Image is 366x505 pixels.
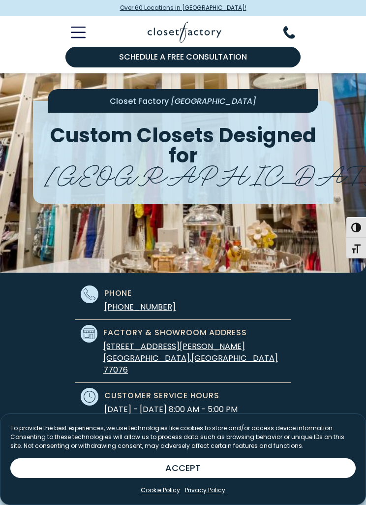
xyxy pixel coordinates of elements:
[103,352,190,364] span: [GEOGRAPHIC_DATA]
[346,238,366,258] button: Toggle Font size
[110,95,169,107] span: Closet Factory
[120,3,246,12] span: Over 60 Locations in [GEOGRAPHIC_DATA]!
[141,486,180,495] a: Cookie Policy
[10,424,356,450] p: To provide the best experiences, we use technologies like cookies to store and/or access device i...
[104,404,238,415] span: [DATE] - [DATE] 8:00 AM - 5:00 PM
[59,27,86,38] button: Toggle Mobile Menu
[50,121,316,169] span: Custom Closets Designed for
[104,301,176,313] a: [PHONE_NUMBER]
[10,458,356,478] button: ACCEPT
[103,341,278,376] a: [STREET_ADDRESS][PERSON_NAME] [GEOGRAPHIC_DATA],[GEOGRAPHIC_DATA] 77076
[148,22,221,43] img: Closet Factory Logo
[65,47,301,67] a: Schedule a Free Consultation
[171,95,256,107] span: [GEOGRAPHIC_DATA]
[103,341,245,352] span: [STREET_ADDRESS][PERSON_NAME]
[103,364,128,376] span: 77076
[346,217,366,238] button: Toggle High Contrast
[103,327,247,339] span: Factory & Showroom Address
[104,390,219,402] span: Customer Service Hours
[191,352,278,364] span: [GEOGRAPHIC_DATA]
[185,486,225,495] a: Privacy Policy
[283,26,307,39] button: Phone Number
[104,287,132,299] span: Phone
